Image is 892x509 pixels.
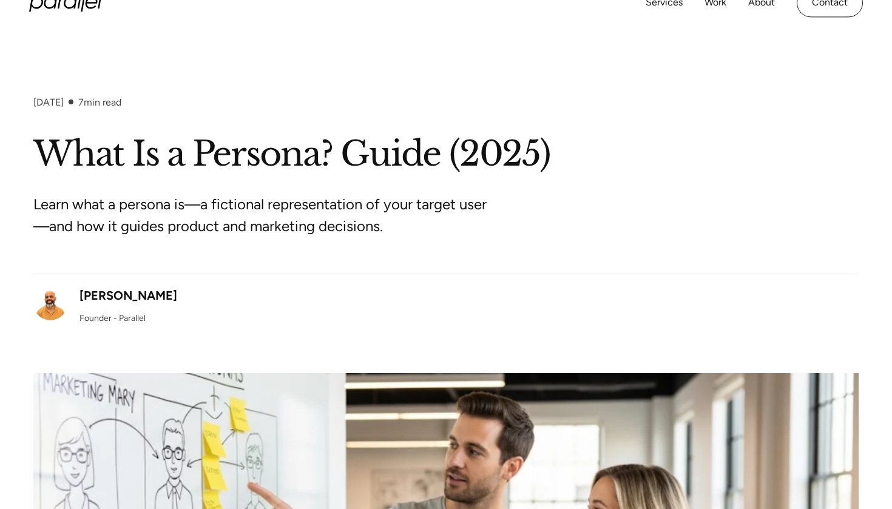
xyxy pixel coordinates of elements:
a: [PERSON_NAME]Founder - Parallel [33,286,177,325]
img: Robin Dhanwani [33,286,67,320]
span: 7 [78,96,84,108]
div: Founder - Parallel [79,312,146,325]
div: [PERSON_NAME] [79,286,177,305]
div: min read [78,96,121,108]
div: [DATE] [33,96,64,108]
p: Learn what a persona is—a fictional representation of your target user—and how it guides product ... [33,194,488,237]
h1: What Is a Persona? Guide (2025) [33,132,859,177]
